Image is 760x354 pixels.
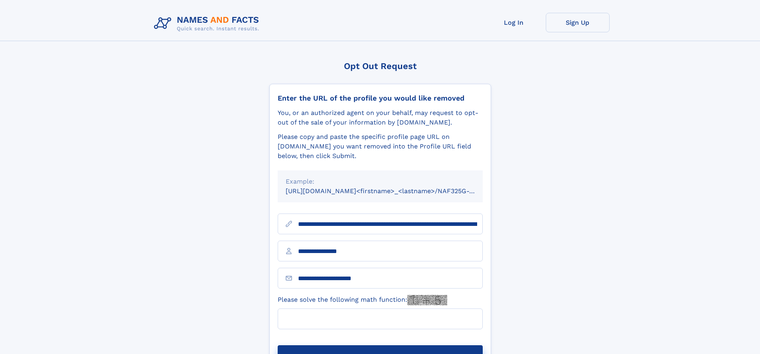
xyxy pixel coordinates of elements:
div: Please copy and paste the specific profile page URL on [DOMAIN_NAME] you want removed into the Pr... [278,132,483,161]
div: Enter the URL of the profile you would like removed [278,94,483,103]
a: Log In [482,13,546,32]
div: Opt Out Request [269,61,491,71]
img: Logo Names and Facts [151,13,266,34]
div: Example: [286,177,475,186]
small: [URL][DOMAIN_NAME]<firstname>_<lastname>/NAF325G-xxxxxxxx [286,187,498,195]
label: Please solve the following math function: [278,295,447,305]
a: Sign Up [546,13,610,32]
div: You, or an authorized agent on your behalf, may request to opt-out of the sale of your informatio... [278,108,483,127]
